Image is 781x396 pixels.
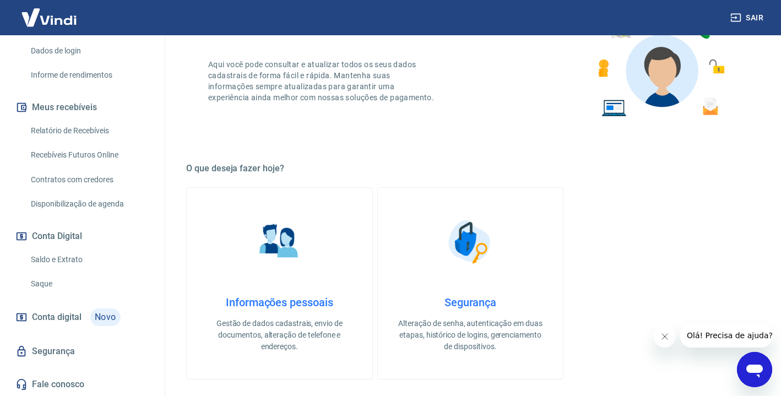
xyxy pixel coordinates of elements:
[13,224,151,248] button: Conta Digital
[26,144,151,166] a: Recebíveis Futuros Online
[204,296,355,309] h4: Informações pessoais
[252,214,307,269] img: Informações pessoais
[13,339,151,364] a: Segurança
[737,352,772,387] iframe: Botão para abrir a janela de mensagens
[26,193,151,215] a: Disponibilização de agenda
[395,318,546,352] p: Alteração de senha, autenticação em duas etapas, histórico de logins, gerenciamento de dispositivos.
[90,308,121,326] span: Novo
[13,95,151,120] button: Meus recebíveis
[208,2,470,37] h2: Bem-vindo(a) ao gerenciador de conta Vindi
[377,187,564,379] a: SegurançaSegurançaAlteração de senha, autenticação em duas etapas, histórico de logins, gerenciam...
[26,273,151,295] a: Saque
[395,296,546,309] h4: Segurança
[26,248,151,271] a: Saldo e Extrato
[26,120,151,142] a: Relatório de Recebíveis
[26,40,151,62] a: Dados de login
[208,59,436,103] p: Aqui você pode consultar e atualizar todos os seus dados cadastrais de forma fácil e rápida. Mant...
[186,187,373,379] a: Informações pessoaisInformações pessoaisGestão de dados cadastrais, envio de documentos, alteraçã...
[654,326,676,348] iframe: Fechar mensagem
[26,169,151,191] a: Contratos com credores
[186,163,755,174] h5: O que deseja fazer hoje?
[680,323,772,348] iframe: Mensagem da empresa
[32,310,82,325] span: Conta digital
[204,318,355,352] p: Gestão de dados cadastrais, envio de documentos, alteração de telefone e endereços.
[26,64,151,86] a: Informe de rendimentos
[7,8,93,17] span: Olá! Precisa de ajuda?
[13,1,85,34] img: Vindi
[728,8,768,28] button: Sair
[13,304,151,330] a: Conta digitalNovo
[443,214,498,269] img: Segurança
[588,2,733,123] img: Imagem de um avatar masculino com diversos icones exemplificando as funcionalidades do gerenciado...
